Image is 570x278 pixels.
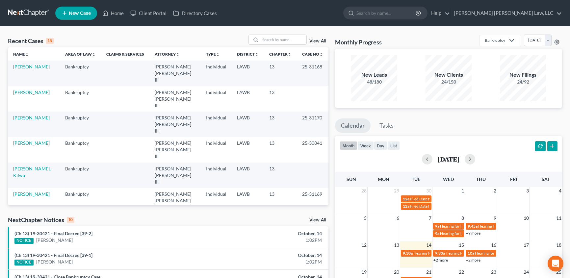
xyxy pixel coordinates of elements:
span: New Case [69,11,91,16]
button: month [340,141,357,150]
span: 7 [428,214,432,222]
td: [PERSON_NAME] [PERSON_NAME] III [149,163,201,188]
a: (Ch 13) 19-30421 - Final Decree [39-1] [14,252,92,258]
td: [PERSON_NAME] [PERSON_NAME] III [149,137,201,163]
span: Sun [347,176,356,182]
td: Individual [201,163,232,188]
span: Hearing for [PERSON_NAME] [475,251,526,256]
span: Filed Date for [PERSON_NAME] [410,204,465,209]
span: 28 [361,187,367,195]
div: New Clients [426,71,472,79]
a: +9 more [466,231,480,236]
span: 9a [435,224,439,229]
td: Bankruptcy [60,86,101,112]
div: 1:02PM [224,237,322,243]
a: Calendar [335,118,371,133]
td: Bankruptcy [60,188,101,213]
a: Districtunfold_more [237,52,259,57]
a: Tasks [374,118,400,133]
a: Chapterunfold_more [269,52,292,57]
td: 13 [264,188,297,213]
span: 11 [556,214,562,222]
a: [PERSON_NAME] [36,237,73,243]
a: (Ch 13) 19-30421 - Final Decree [39-2] [14,231,92,236]
span: Wed [443,176,454,182]
span: Hearing for [PERSON_NAME] [440,224,491,229]
span: 9:45a [468,224,478,229]
a: View All [309,39,326,43]
span: 13 [393,241,400,249]
span: Hearing for [PERSON_NAME] [478,224,530,229]
button: list [387,141,400,150]
span: 21 [426,268,432,276]
span: 18 [556,241,562,249]
a: Case Nounfold_more [302,52,323,57]
span: Hearing for [US_STATE] Safety Association of Timbermen - Self I [413,251,522,256]
td: Individual [201,86,232,112]
a: Typeunfold_more [206,52,220,57]
span: Thu [476,176,486,182]
div: New Leads [351,71,397,79]
span: 23 [490,268,497,276]
span: Sat [542,176,550,182]
a: Nameunfold_more [13,52,29,57]
span: 12a [403,204,409,209]
div: Open Intercom Messenger [548,256,563,271]
h2: [DATE] [438,156,459,163]
i: unfold_more [319,53,323,57]
td: LAWB [232,112,264,137]
span: Hearing for [US_STATE] Safety Association of Timbermen - Self I [446,251,554,256]
span: 17 [523,241,530,249]
span: 19 [361,268,367,276]
td: Bankruptcy [60,163,101,188]
div: October, 14 [224,252,322,259]
td: 25-31170 [297,112,328,137]
a: [PERSON_NAME] [36,259,73,265]
a: View All [309,218,326,222]
a: +2 more [433,258,448,263]
div: NOTICE [14,260,34,265]
span: 10 [523,214,530,222]
span: Tue [412,176,420,182]
div: 1:02PM [224,259,322,265]
button: week [357,141,374,150]
td: Bankruptcy [60,137,101,163]
span: 1 [461,187,465,195]
span: 9 [493,214,497,222]
td: 13 [264,163,297,188]
span: 4 [558,187,562,195]
span: 3 [526,187,530,195]
i: unfold_more [288,53,292,57]
div: NextChapter Notices [8,216,74,224]
i: unfold_more [25,53,29,57]
td: LAWB [232,61,264,86]
input: Search by name... [260,35,306,44]
a: Directory Cases [170,7,220,19]
div: 24/150 [426,79,472,85]
td: 25-31169 [297,188,328,213]
div: New Filings [500,71,546,79]
button: day [374,141,387,150]
span: 22 [458,268,465,276]
span: 9:30a [403,251,413,256]
div: 24/92 [500,79,546,85]
span: 30 [426,187,432,195]
td: LAWB [232,163,264,188]
span: Mon [378,176,389,182]
td: Bankruptcy [60,112,101,137]
span: 9:30a [435,251,445,256]
div: NOTICE [14,238,34,244]
span: Filed Date for [PERSON_NAME] [410,196,465,201]
span: 25 [556,268,562,276]
td: [PERSON_NAME] [PERSON_NAME] III [149,86,201,112]
td: LAWB [232,86,264,112]
span: Fri [510,176,517,182]
div: 15 [46,38,54,44]
h3: Monthly Progress [335,38,382,46]
td: Individual [201,112,232,137]
td: Bankruptcy [60,61,101,86]
a: [PERSON_NAME] [13,115,50,120]
td: 25-31168 [297,61,328,86]
span: 12a [403,196,409,201]
span: 8 [461,214,465,222]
